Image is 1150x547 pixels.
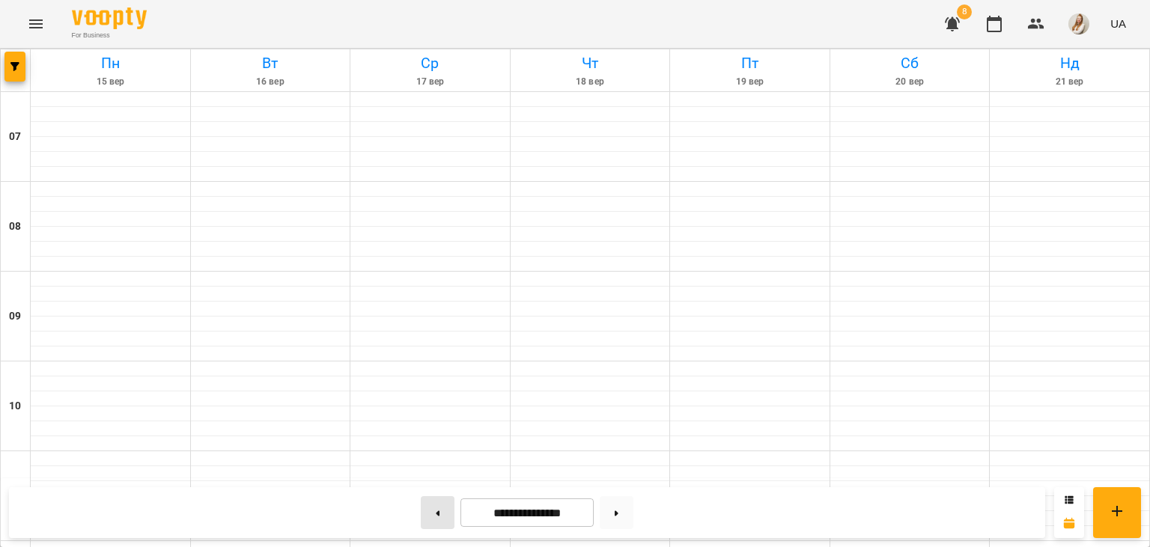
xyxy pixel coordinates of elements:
h6: 10 [9,398,21,415]
h6: 20 вер [833,75,988,89]
h6: Пн [33,52,188,75]
span: 8 [957,4,972,19]
h6: 21 вер [992,75,1147,89]
h6: 18 вер [513,75,668,89]
h6: 09 [9,308,21,325]
h6: 17 вер [353,75,508,89]
h6: 07 [9,129,21,145]
h6: 15 вер [33,75,188,89]
h6: Пт [672,52,827,75]
button: UA [1104,10,1132,37]
h6: Чт [513,52,668,75]
img: Voopty Logo [72,7,147,29]
h6: 16 вер [193,75,348,89]
h6: Ср [353,52,508,75]
button: Menu [18,6,54,42]
h6: 19 вер [672,75,827,89]
h6: Вт [193,52,348,75]
span: For Business [72,31,147,40]
h6: 08 [9,219,21,235]
h6: Сб [833,52,988,75]
span: UA [1110,16,1126,31]
h6: Нд [992,52,1147,75]
img: db46d55e6fdf8c79d257263fe8ff9f52.jpeg [1068,13,1089,34]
